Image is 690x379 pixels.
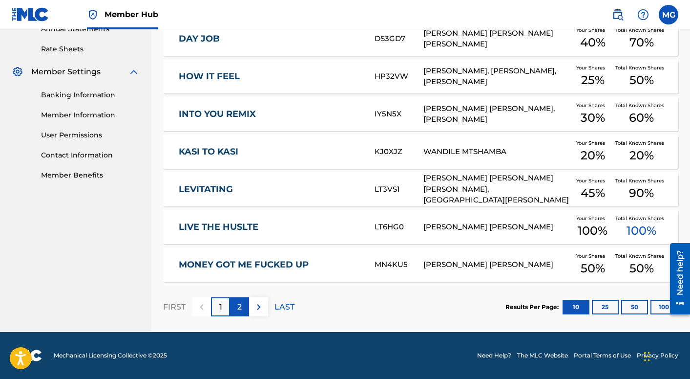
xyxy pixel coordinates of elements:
[629,34,654,51] span: 70 %
[41,110,140,120] a: Member Information
[615,252,668,260] span: Total Known Shares
[179,222,361,233] a: LIVE THE HUSLTE
[650,300,677,314] button: 100
[41,130,140,140] a: User Permissions
[576,139,609,147] span: Your Shares
[179,184,361,195] a: LEVITATING
[517,351,568,360] a: The MLC Website
[615,64,668,71] span: Total Known Shares
[375,222,423,233] div: LT6HG0
[576,252,609,260] span: Your Shares
[253,301,265,313] img: right
[629,260,654,277] span: 50 %
[31,66,101,78] span: Member Settings
[41,150,140,160] a: Contact Information
[581,260,605,277] span: 50 %
[375,259,423,270] div: MN4KU5
[423,259,570,270] div: [PERSON_NAME] [PERSON_NAME]
[659,5,678,24] div: User Menu
[615,102,668,109] span: Total Known Shares
[505,303,561,312] p: Results Per Page:
[375,33,423,45] div: DS3GD7
[41,170,140,180] a: Member Benefits
[629,147,654,164] span: 20 %
[375,184,423,195] div: LT3VS1
[128,66,140,78] img: expand
[576,26,609,34] span: Your Shares
[576,177,609,184] span: Your Shares
[637,351,678,360] a: Privacy Policy
[574,351,631,360] a: Portal Terms of Use
[105,9,158,20] span: Member Hub
[219,301,222,313] p: 1
[423,103,570,125] div: [PERSON_NAME] [PERSON_NAME], [PERSON_NAME]
[423,173,570,206] div: [PERSON_NAME] [PERSON_NAME] [PERSON_NAME], [GEOGRAPHIC_DATA][PERSON_NAME]
[637,9,649,21] img: help
[578,222,607,240] span: 100 %
[581,184,605,202] span: 45 %
[612,9,624,21] img: search
[629,109,654,127] span: 60 %
[581,71,605,89] span: 25 %
[615,177,668,184] span: Total Known Shares
[179,109,361,120] a: INTO YOU REMIX
[592,300,619,314] button: 25
[423,222,570,233] div: [PERSON_NAME] [PERSON_NAME]
[477,351,511,360] a: Need Help?
[163,301,186,313] p: FIRST
[581,109,605,127] span: 30 %
[563,300,589,314] button: 10
[12,7,49,22] img: MLC Logo
[375,109,423,120] div: IY5N5X
[580,34,606,51] span: 40 %
[627,222,656,240] span: 100 %
[54,351,167,360] span: Mechanical Licensing Collective © 2025
[576,64,609,71] span: Your Shares
[41,44,140,54] a: Rate Sheets
[179,146,361,157] a: KASI TO KASI
[629,71,654,89] span: 50 %
[12,66,23,78] img: Member Settings
[633,5,653,24] div: Help
[179,259,361,270] a: MONEY GOT ME FUCKED UP
[274,301,294,313] p: LAST
[615,26,668,34] span: Total Known Shares
[644,342,650,371] div: Drag
[179,33,361,45] a: DAY JOB
[375,146,423,157] div: KJ0XJZ
[423,146,570,157] div: WANDILE MTSHAMBA
[576,102,609,109] span: Your Shares
[615,139,668,147] span: Total Known Shares
[179,71,361,82] a: HOW IT FEEL
[581,147,605,164] span: 20 %
[41,90,140,100] a: Banking Information
[237,301,242,313] p: 2
[423,28,570,50] div: [PERSON_NAME] [PERSON_NAME] [PERSON_NAME]
[87,9,99,21] img: Top Rightsholder
[615,215,668,222] span: Total Known Shares
[576,215,609,222] span: Your Shares
[621,300,648,314] button: 50
[641,332,690,379] iframe: Chat Widget
[375,71,423,82] div: HP32VW
[629,184,654,202] span: 90 %
[663,239,690,319] iframe: Resource Center
[608,5,627,24] a: Public Search
[12,350,42,361] img: logo
[423,66,570,88] div: [PERSON_NAME], [PERSON_NAME], [PERSON_NAME]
